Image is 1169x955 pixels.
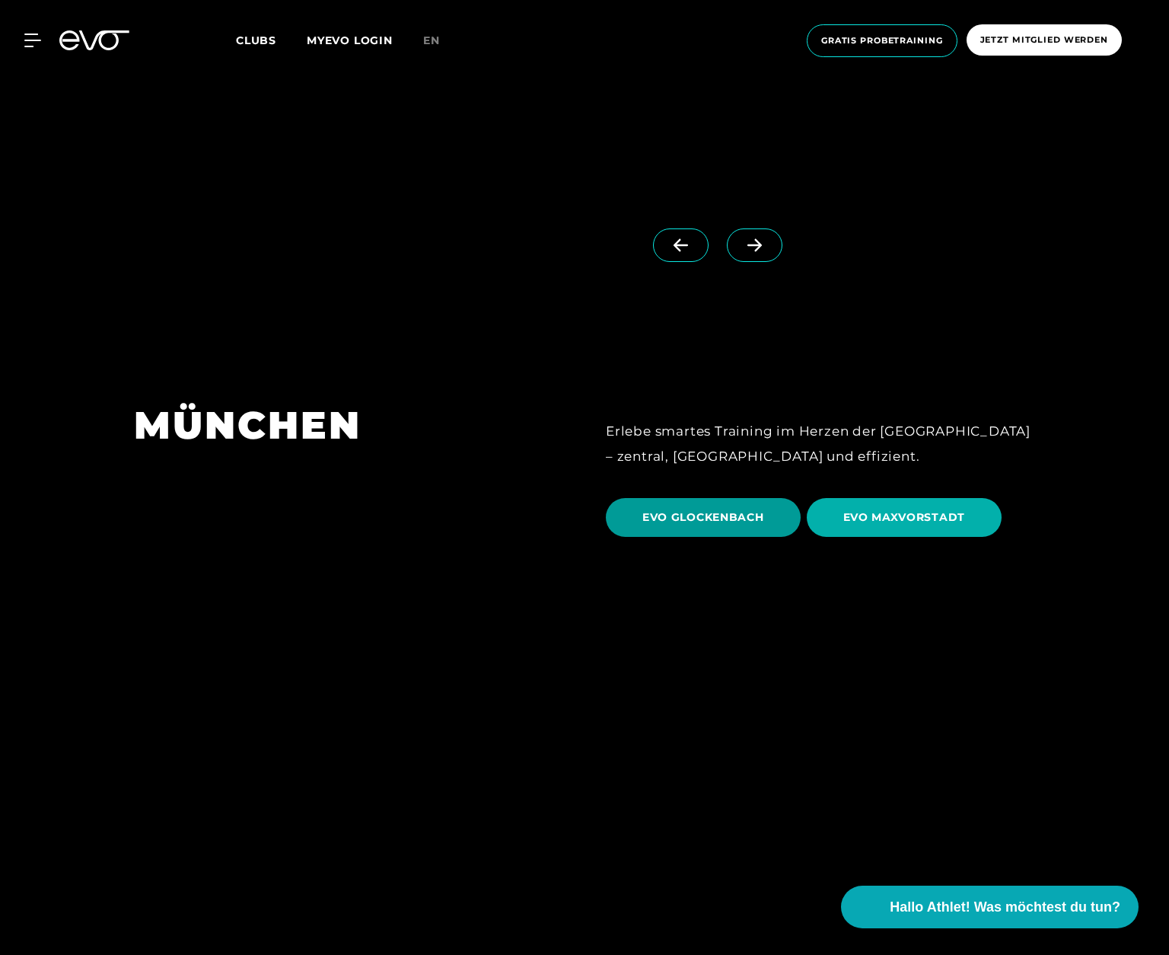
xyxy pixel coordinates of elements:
a: EVO MAXVORSTADT [807,487,1008,548]
button: Hallo Athlet! Was möchtest du tun? [841,886,1139,928]
span: Jetzt Mitglied werden [980,34,1108,46]
a: Jetzt Mitglied werden [962,24,1126,57]
a: MYEVO LOGIN [307,34,393,47]
span: en [423,34,440,47]
h1: MÜNCHEN [134,401,563,450]
span: Hallo Athlet! Was möchtest du tun? [890,897,1120,918]
span: Gratis Probetraining [821,34,943,47]
a: Gratis Probetraining [802,24,962,57]
a: EVO GLOCKENBACH [606,487,807,548]
span: EVO GLOCKENBACH [642,509,764,525]
span: Clubs [236,34,276,47]
span: EVO MAXVORSTADT [843,509,966,525]
a: Clubs [236,33,307,47]
a: en [423,32,458,50]
div: Erlebe smartes Training im Herzen der [GEOGRAPHIC_DATA] – zentral, [GEOGRAPHIC_DATA] und effizient. [606,419,1035,468]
